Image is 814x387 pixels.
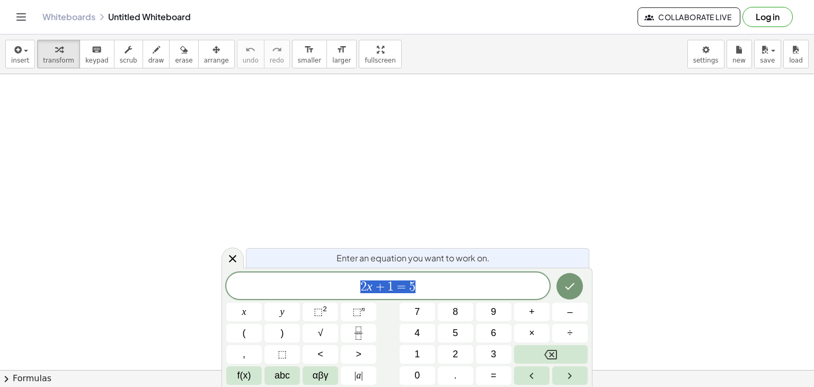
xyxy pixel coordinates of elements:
button: 1 [400,345,435,364]
span: ( [243,326,246,340]
span: 2 [360,280,367,293]
span: fullscreen [365,57,395,64]
button: undoundo [237,40,264,68]
button: 8 [438,303,473,321]
span: . [454,368,457,383]
var: x [367,279,373,293]
i: redo [272,43,282,56]
span: a [355,368,363,383]
button: Left arrow [514,366,550,385]
span: ⬚ [278,347,287,362]
span: f(x) [237,368,251,383]
span: load [789,57,803,64]
span: + [373,280,388,293]
span: 3 [491,347,496,362]
span: x [242,305,246,319]
span: save [760,57,775,64]
span: αβγ [313,368,329,383]
span: erase [175,57,192,64]
sup: n [361,305,365,313]
button: Absolute value [341,366,376,385]
button: redoredo [264,40,290,68]
button: 5 [438,324,473,342]
sup: 2 [323,305,327,313]
span: 7 [414,305,420,319]
button: x [226,303,262,321]
button: . [438,366,473,385]
button: keyboardkeypad [79,40,114,68]
button: fullscreen [359,40,401,68]
span: 4 [414,326,420,340]
span: – [567,305,572,319]
span: = [394,280,409,293]
button: Less than [303,345,338,364]
span: settings [693,57,719,64]
button: Toggle navigation [13,8,30,25]
span: arrange [204,57,229,64]
button: format_sizelarger [326,40,357,68]
span: 0 [414,368,420,383]
span: × [529,326,535,340]
span: ⬚ [352,306,361,317]
span: scrub [120,57,137,64]
span: 5 [409,280,415,293]
i: format_size [337,43,347,56]
button: Divide [552,324,588,342]
button: new [727,40,752,68]
i: undo [245,43,255,56]
span: smaller [298,57,321,64]
button: transform [37,40,80,68]
span: larger [332,57,351,64]
i: keyboard [92,43,102,56]
i: format_size [304,43,314,56]
button: Equals [476,366,511,385]
button: Functions [226,366,262,385]
button: ) [264,324,300,342]
button: scrub [114,40,143,68]
button: 2 [438,345,473,364]
button: y [264,303,300,321]
span: undo [243,57,259,64]
button: save [754,40,781,68]
span: abc [275,368,290,383]
button: Squared [303,303,338,321]
span: y [280,305,285,319]
button: Plus [514,303,550,321]
button: arrange [198,40,235,68]
span: ) [281,326,284,340]
span: < [317,347,323,362]
button: Times [514,324,550,342]
button: 3 [476,345,511,364]
button: Fraction [341,324,376,342]
button: Alphabet [264,366,300,385]
span: + [529,305,535,319]
span: 6 [491,326,496,340]
button: load [783,40,809,68]
span: 5 [453,326,458,340]
span: ⬚ [314,306,323,317]
button: Square root [303,324,338,342]
span: 8 [453,305,458,319]
button: Superscript [341,303,376,321]
span: > [356,347,361,362]
button: ( [226,324,262,342]
button: 9 [476,303,511,321]
span: ÷ [568,326,573,340]
span: Enter an equation you want to work on. [337,252,490,265]
button: erase [169,40,198,68]
span: 9 [491,305,496,319]
span: draw [148,57,164,64]
button: 6 [476,324,511,342]
button: draw [143,40,170,68]
button: Backspace [514,345,588,364]
button: 4 [400,324,435,342]
span: 2 [453,347,458,362]
span: | [361,370,363,381]
span: √ [318,326,323,340]
button: 7 [400,303,435,321]
span: transform [43,57,74,64]
span: = [491,368,497,383]
button: Greek alphabet [303,366,338,385]
button: format_sizesmaller [292,40,327,68]
button: Minus [552,303,588,321]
